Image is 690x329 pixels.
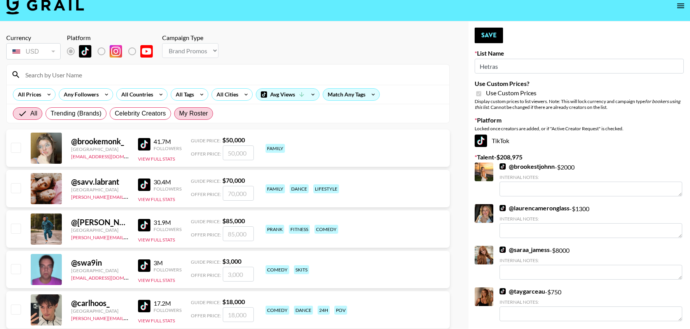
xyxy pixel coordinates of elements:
div: [GEOGRAPHIC_DATA] [71,187,129,192]
a: @taygarceau [500,287,545,295]
span: Offer Price: [191,272,221,278]
div: 17.2M [154,299,182,307]
a: [PERSON_NAME][EMAIL_ADDRESS][DOMAIN_NAME] [71,233,186,240]
img: TikTok [138,138,150,150]
strong: $ 85,000 [222,217,245,224]
span: All [30,109,37,118]
div: @ swa9in [71,258,129,268]
span: Guide Price: [191,219,221,224]
div: - $ 750 [500,287,682,321]
div: [GEOGRAPHIC_DATA] [71,308,129,314]
img: TikTok [500,288,506,294]
div: @ brookemonk_ [71,136,129,146]
div: - $ 2000 [500,163,682,196]
div: @ [PERSON_NAME].[PERSON_NAME] [71,217,129,227]
label: Talent - $ 208,975 [475,153,684,161]
input: 70,000 [223,186,254,201]
div: - $ 8000 [500,246,682,280]
div: Followers [154,307,182,313]
button: View Full Stats [138,156,175,162]
img: TikTok [500,247,506,253]
div: All Prices [13,89,43,100]
div: Match Any Tags [323,89,379,100]
div: All Tags [171,89,196,100]
strong: $ 3,000 [222,257,241,265]
div: family [266,184,285,193]
a: @brookestjohnn [500,163,555,170]
div: Avg Views [256,89,319,100]
div: Any Followers [59,89,100,100]
a: [EMAIL_ADDRESS][DOMAIN_NAME] [71,273,149,281]
div: USD [8,45,59,58]
input: 18,000 [223,307,254,322]
div: All Cities [212,89,240,100]
div: TikTok [475,135,684,147]
div: Internal Notes: [500,257,682,263]
button: View Full Stats [138,196,175,202]
button: View Full Stats [138,277,175,283]
div: Followers [154,226,182,232]
div: [GEOGRAPHIC_DATA] [71,146,129,152]
div: Display custom prices to list viewers. Note: This will lock currency and campaign type . Cannot b... [475,98,684,110]
span: Offer Price: [191,313,221,318]
div: @ savv.labrant [71,177,129,187]
div: pov [334,306,347,315]
div: Campaign Type [162,34,218,42]
div: prank [266,225,284,234]
span: Guide Price: [191,299,221,305]
div: [GEOGRAPHIC_DATA] [71,227,129,233]
div: Followers [154,145,182,151]
button: View Full Stats [138,318,175,324]
strong: $ 18,000 [222,298,245,305]
a: [EMAIL_ADDRESS][DOMAIN_NAME] [71,152,149,159]
span: Guide Price: [191,259,221,265]
div: 41.7M [154,138,182,145]
div: - $ 1300 [500,204,682,238]
a: @saraa_jamess [500,246,550,254]
div: 31.9M [154,219,182,226]
div: List locked to TikTok. [67,43,159,59]
span: Guide Price: [191,138,221,143]
input: 85,000 [223,226,254,241]
div: All Countries [117,89,155,100]
span: Offer Price: [191,151,221,157]
label: Platform [475,116,684,124]
div: 3M [154,259,182,267]
img: Instagram [110,45,122,58]
span: My Roster [179,109,208,118]
em: for bookers using this list [475,98,680,110]
div: fitness [289,225,310,234]
div: Followers [154,186,182,192]
a: [PERSON_NAME][EMAIL_ADDRESS][DOMAIN_NAME] [71,192,186,200]
input: 50,000 [223,145,254,160]
label: Use Custom Prices? [475,80,684,87]
img: TikTok [500,205,506,211]
div: 30.4M [154,178,182,186]
div: Locked once creators are added, or if "Active Creator Request" is checked. [475,126,684,131]
div: @ carlhoos_ [71,298,129,308]
div: Internal Notes: [500,216,682,222]
span: Offer Price: [191,191,221,197]
span: Use Custom Prices [486,89,536,97]
div: lifestyle [313,184,339,193]
img: TikTok [138,178,150,191]
div: Currency [6,34,61,42]
div: family [266,144,285,153]
div: comedy [266,265,289,274]
div: skits [294,265,309,274]
img: YouTube [140,45,153,58]
span: Offer Price: [191,232,221,238]
img: TikTok [138,300,150,312]
a: [PERSON_NAME][EMAIL_ADDRESS][DOMAIN_NAME] [71,314,186,321]
img: TikTok [475,135,487,147]
img: TikTok [138,259,150,272]
img: TikTok [79,45,91,58]
div: Platform [67,34,159,42]
div: comedy [266,306,289,315]
div: dance [294,306,313,315]
strong: $ 70,000 [222,177,245,184]
span: Celebrity Creators [115,109,166,118]
img: TikTok [500,163,506,170]
a: @laurencameronglass [500,204,569,212]
button: Save [475,28,503,43]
